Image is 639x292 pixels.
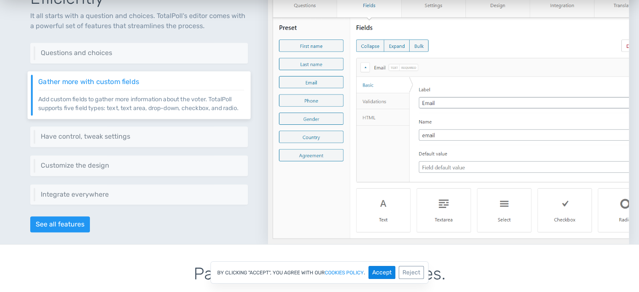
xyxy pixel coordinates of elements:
[399,266,424,279] button: Reject
[41,191,242,198] h6: Integrate everywhere
[41,162,242,169] h6: Customize the design
[41,140,242,141] p: Control different aspects of your poll via a set of settings like restrictions, results visibilit...
[41,49,242,57] h6: Questions and choices
[41,169,242,170] p: Change the layout of your poll, colors, interactions, and much more. TotalPoll offers a wide rang...
[38,78,244,85] h6: Gather more with custom fields
[30,11,248,31] p: It all starts with a question and choices. TotalPoll's editor comes with a powerful set of featur...
[30,216,90,232] a: See all features
[38,89,244,112] p: Add custom fields to gather more information about the voter. TotalPoll supports five field types...
[368,266,395,279] button: Accept
[325,270,364,275] a: cookies policy
[41,133,242,140] h6: Have control, tweak settings
[210,261,429,284] div: By clicking "Accept", you agree with our .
